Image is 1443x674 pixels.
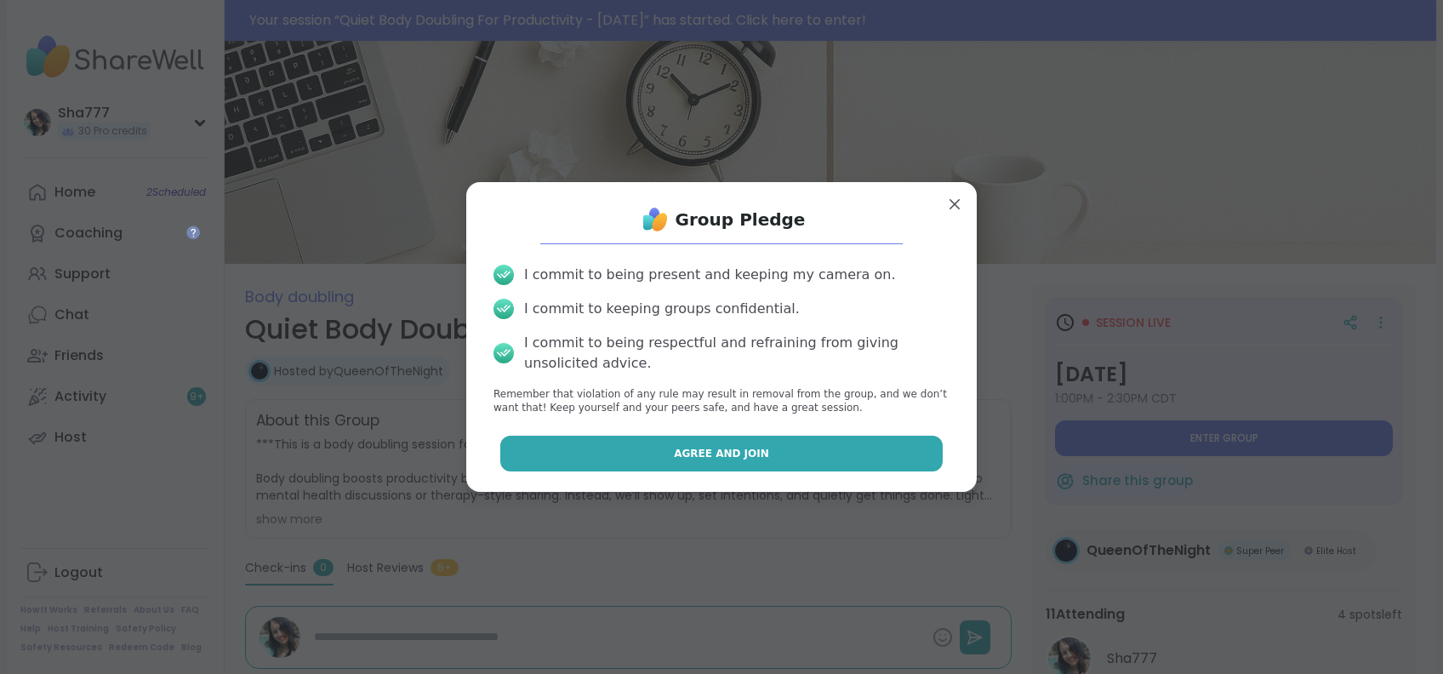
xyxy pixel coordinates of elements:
div: I commit to being present and keeping my camera on. [524,265,895,285]
span: Agree and Join [674,446,769,461]
h1: Group Pledge [676,208,806,231]
div: I commit to keeping groups confidential. [524,299,800,319]
p: Remember that violation of any rule may result in removal from the group, and we don’t want that!... [493,387,950,416]
button: Agree and Join [500,436,944,471]
iframe: Spotlight [186,226,200,239]
div: I commit to being respectful and refraining from giving unsolicited advice. [524,333,950,374]
img: ShareWell Logo [638,203,672,237]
